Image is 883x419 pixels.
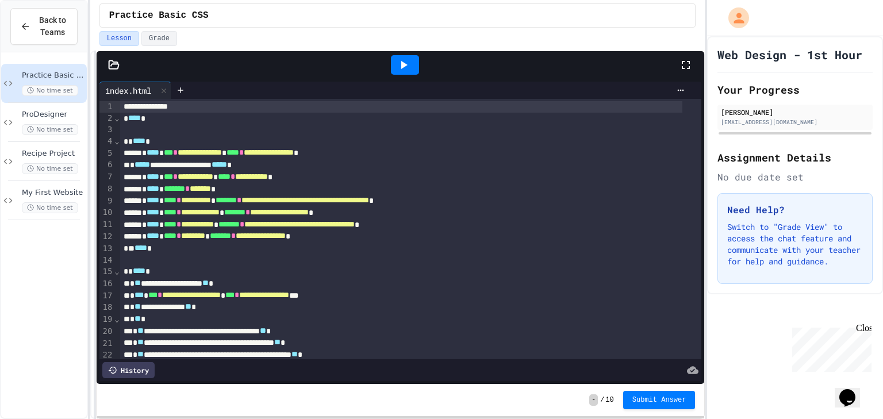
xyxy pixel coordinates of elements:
h1: Web Design - 1st Hour [717,47,862,63]
div: 6 [99,159,114,171]
div: My Account [716,5,752,31]
span: / [600,395,604,405]
div: index.html [99,84,157,97]
div: 11 [99,219,114,231]
div: History [102,362,155,378]
span: - [589,394,598,406]
span: Practice Basic CSS [109,9,209,22]
div: 8 [99,183,114,195]
button: Back to Teams [10,8,78,45]
div: 12 [99,231,114,243]
span: 10 [605,395,613,405]
span: Fold line [114,113,120,122]
div: [PERSON_NAME] [721,107,869,117]
div: 19 [99,314,114,326]
h2: Your Progress [717,82,873,98]
div: 5 [99,148,114,160]
div: No due date set [717,170,873,184]
span: Back to Teams [37,14,68,39]
div: 17 [99,290,114,302]
span: No time set [22,163,78,174]
span: ProDesigner [22,110,85,120]
span: Fold line [114,267,120,276]
div: 2 [99,113,114,125]
span: No time set [22,124,78,135]
span: Submit Answer [632,395,686,405]
div: 22 [99,349,114,362]
span: No time set [22,202,78,213]
div: Chat with us now!Close [5,5,79,73]
span: Fold line [114,136,120,145]
div: 20 [99,326,114,338]
div: 16 [99,278,114,290]
h2: Assignment Details [717,149,873,166]
button: Grade [141,31,177,46]
div: [EMAIL_ADDRESS][DOMAIN_NAME] [721,118,869,126]
div: 14 [99,255,114,266]
div: 18 [99,302,114,314]
span: My First Website [22,188,85,198]
div: 15 [99,266,114,278]
div: index.html [99,82,171,99]
div: 7 [99,171,114,183]
div: 3 [99,124,114,136]
span: Practice Basic CSS [22,71,85,80]
button: Lesson [99,31,139,46]
span: Fold line [114,314,120,324]
iframe: chat widget [788,323,872,372]
button: Submit Answer [623,391,696,409]
div: 13 [99,243,114,255]
p: Switch to "Grade View" to access the chat feature and communicate with your teacher for help and ... [727,221,863,267]
span: Recipe Project [22,149,85,159]
h3: Need Help? [727,203,863,217]
div: 10 [99,207,114,219]
iframe: chat widget [835,373,872,408]
div: 1 [99,101,114,113]
div: 21 [99,338,114,350]
div: 4 [99,136,114,148]
div: 9 [99,195,114,207]
span: No time set [22,85,78,96]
